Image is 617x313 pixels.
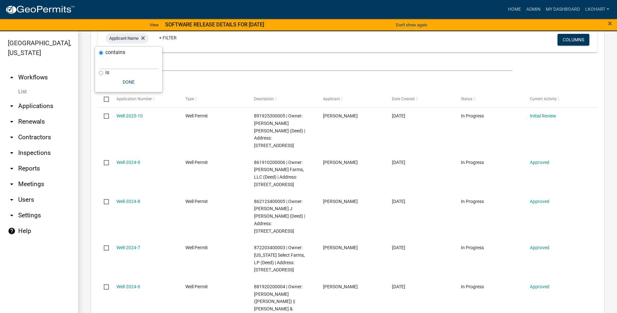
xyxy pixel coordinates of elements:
span: 891925300005 | Owner: Nederhoff, Courtney Roder, Shannon (Deed) | Address: 14798 COUNTY HIGHWAY S56 [254,113,305,148]
label: contains [105,50,125,55]
datatable-header-cell: Select [98,91,110,107]
datatable-header-cell: Current Activity [524,91,593,107]
i: help [8,227,16,235]
i: arrow_drop_down [8,180,16,188]
span: Status [461,97,472,101]
span: Type [185,97,194,101]
i: arrow_drop_down [8,102,16,110]
span: 872203400003 | Owner: Iowa Select Farms, LP (Deed) | Address: 15671 230TH ST [254,245,305,272]
a: Admin [524,3,543,16]
a: Well-2024-9 [116,160,140,165]
datatable-header-cell: Application Number [110,91,179,107]
span: 12/27/2024 [392,160,405,165]
a: Well-2024-7 [116,245,140,250]
input: Search for applications [98,58,513,71]
strong: SOFTWARE RELEASE DETAILS FOR [DATE] [165,21,264,28]
i: arrow_drop_down [8,118,16,126]
span: Lori Kohart [323,245,358,250]
a: Well-2024-8 [116,199,140,204]
datatable-header-cell: Date Created [386,91,455,107]
a: Approved [530,199,549,204]
a: Approved [530,284,549,289]
span: 861910200006 | Owner: Frazer Farms, LLC (Deed) | Address: 29332 X AVE [254,160,304,187]
span: Well Permit [185,199,208,204]
span: Courtney William Nederhoff [323,113,358,118]
label: is [105,70,109,75]
span: 12/27/2024 [392,199,405,204]
span: Current Activity [530,97,557,101]
a: Approved [530,245,549,250]
span: Lori Kohart [323,160,358,165]
span: 12/27/2024 [392,284,405,289]
a: + Filter [154,32,182,44]
span: Well Permit [185,284,208,289]
span: Applicant Name [109,36,139,41]
span: Well Permit [185,245,208,250]
span: 12/27/2024 [392,245,405,250]
span: In Progress [461,160,484,165]
a: Approved [530,160,549,165]
span: In Progress [461,113,484,118]
a: Well-2025-10 [116,113,143,118]
a: View [147,20,161,30]
datatable-header-cell: Description [248,91,317,107]
datatable-header-cell: Status [455,91,524,107]
a: lkohart [583,3,612,16]
i: arrow_drop_down [8,149,16,157]
button: Don't show again [393,20,430,30]
a: Well-2024-6 [116,284,140,289]
span: × [608,19,612,28]
span: In Progress [461,245,484,250]
span: Well Permit [185,113,208,118]
button: Done [99,76,158,88]
span: Date Created [392,97,415,101]
span: Well Permit [185,160,208,165]
a: Home [505,3,524,16]
i: arrow_drop_down [8,196,16,204]
button: Close [608,20,612,27]
span: In Progress [461,284,484,289]
datatable-header-cell: Applicant [317,91,386,107]
span: Lori Kohart [323,284,358,289]
span: Applicant [323,97,340,101]
span: 04/09/2025 [392,113,405,118]
span: Application Number [116,97,152,101]
i: arrow_drop_down [8,211,16,219]
a: Initial Review [530,113,556,118]
datatable-header-cell: Type [179,91,248,107]
span: Lori Kohart [323,199,358,204]
span: In Progress [461,199,484,204]
span: 862123400005 | Owner: Halvorsen, Douglas J Halvorsen, Ruth Marsha (Deed) | Address: 22937 CO HWY D65 [254,199,305,234]
span: Description [254,97,274,101]
button: Columns [557,34,589,46]
i: arrow_drop_up [8,74,16,81]
a: My Dashboard [543,3,583,16]
i: arrow_drop_down [8,165,16,172]
i: arrow_drop_down [8,133,16,141]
